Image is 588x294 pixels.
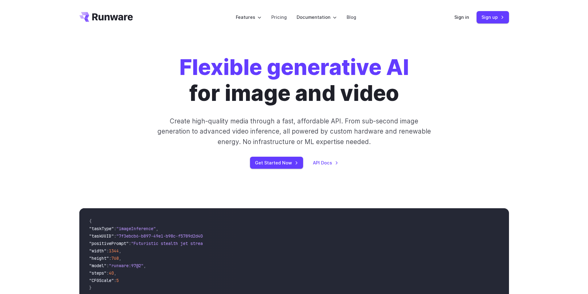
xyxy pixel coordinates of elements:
[109,255,111,261] span: :
[129,241,131,246] span: :
[79,12,133,22] a: Go to /
[89,263,106,268] span: "model"
[109,263,144,268] span: "runware:97@2"
[144,263,146,268] span: ,
[106,270,109,276] span: :
[116,233,210,239] span: "7f3ebcb6-b897-49e1-b98c-f5789d2d40d7"
[116,226,156,231] span: "imageInference"
[250,157,303,169] a: Get Started Now
[89,248,106,254] span: "width"
[89,278,114,283] span: "CFGScale"
[109,270,114,276] span: 40
[106,263,109,268] span: :
[313,159,338,166] a: API Docs
[89,233,114,239] span: "taskUUID"
[89,255,109,261] span: "height"
[454,14,469,21] a: Sign in
[114,270,116,276] span: ,
[89,270,106,276] span: "steps"
[114,278,116,283] span: :
[179,54,409,106] h1: for image and video
[89,226,114,231] span: "taskType"
[109,248,119,254] span: 1344
[156,226,158,231] span: ,
[236,14,261,21] label: Features
[119,255,121,261] span: ,
[131,241,356,246] span: "Futuristic stealth jet streaking through a neon-lit cityscape with glowing purple exhaust"
[271,14,287,21] a: Pricing
[116,278,119,283] span: 5
[477,11,509,23] a: Sign up
[89,285,92,291] span: }
[106,248,109,254] span: :
[89,218,92,224] span: {
[114,233,116,239] span: :
[119,248,121,254] span: ,
[114,226,116,231] span: :
[179,54,409,80] strong: Flexible generative AI
[347,14,356,21] a: Blog
[89,241,129,246] span: "positivePrompt"
[111,255,119,261] span: 768
[156,116,432,147] p: Create high-quality media through a fast, affordable API. From sub-second image generation to adv...
[297,14,337,21] label: Documentation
